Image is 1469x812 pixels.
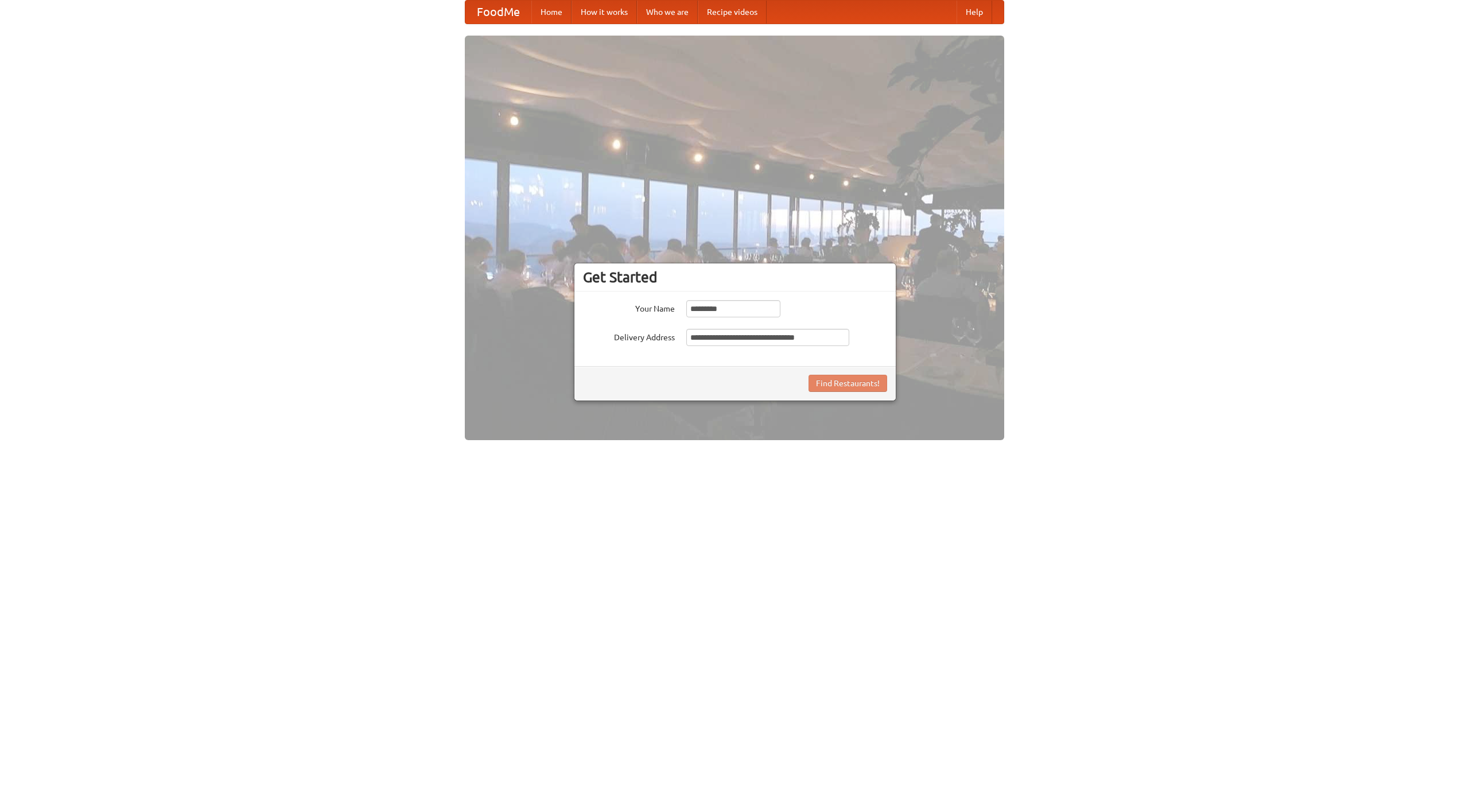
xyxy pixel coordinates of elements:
a: Who we are [637,1,698,24]
a: How it works [572,1,637,24]
a: FoodMe [465,1,531,24]
a: Home [531,1,572,24]
h3: Get Started [583,269,887,286]
label: Delivery Address [583,329,675,343]
label: Your Name [583,300,675,314]
a: Help [957,1,992,24]
button: Find Restaurants! [809,375,887,392]
a: Recipe videos [698,1,767,24]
